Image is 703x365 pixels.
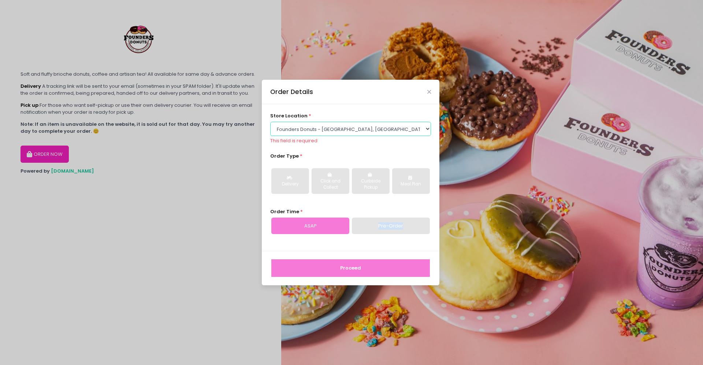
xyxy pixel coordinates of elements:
div: Click and Collect [317,178,344,191]
span: Order Type [270,153,299,159]
button: Click and Collect [312,168,349,194]
div: Delivery [276,181,304,188]
button: Proceed [271,259,430,277]
div: Curbside Pickup [357,178,384,191]
button: Meal Plan [392,168,430,194]
span: store location [270,112,308,119]
div: Order Details [270,87,313,97]
button: Curbside Pickup [352,168,390,194]
span: Order Time [270,208,299,215]
div: Meal Plan [397,181,425,188]
button: Delivery [271,168,309,194]
button: Close [427,90,431,94]
div: This field is required [270,137,431,144]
